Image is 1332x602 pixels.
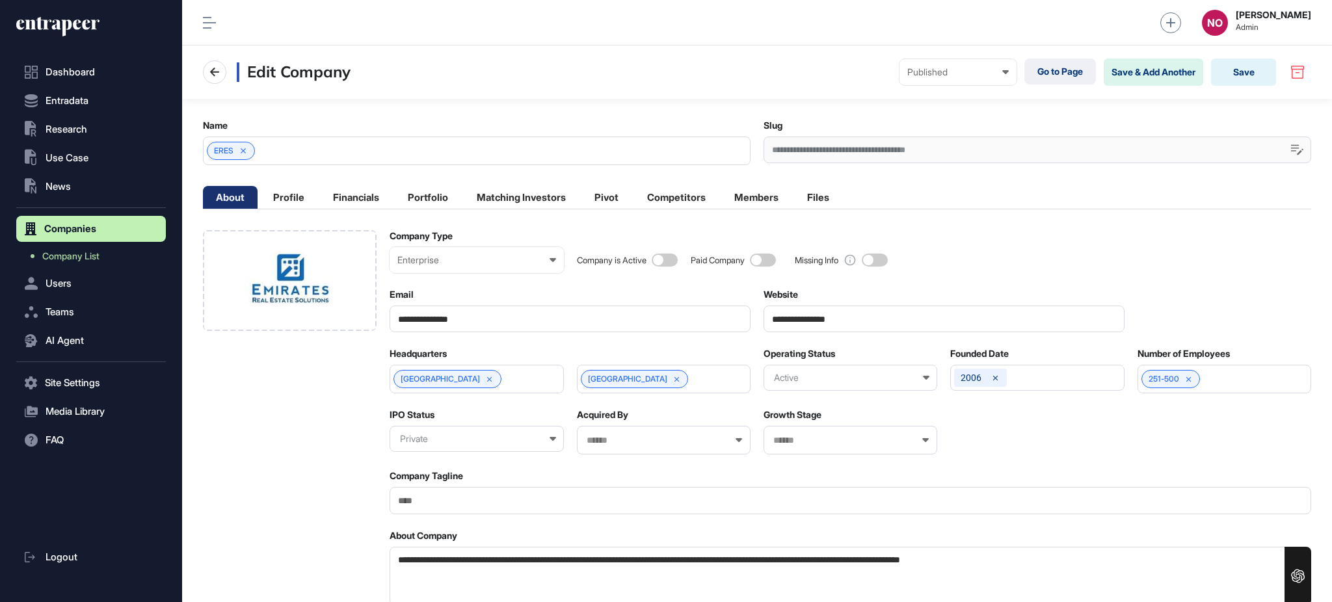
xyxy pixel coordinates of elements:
label: Acquired By [577,410,628,420]
span: Dashboard [46,67,95,77]
span: Research [46,124,87,135]
button: Entradata [16,88,166,114]
label: Name [203,120,228,131]
span: Admin [1236,23,1311,32]
li: Profile [260,186,317,209]
button: Media Library [16,399,166,425]
button: Save & Add Another [1104,59,1203,86]
span: [GEOGRAPHIC_DATA] [588,374,667,384]
button: News [16,174,166,200]
li: Files [794,186,842,209]
span: Use Case [46,153,88,163]
li: Pivot [581,186,632,209]
span: 2006 [961,373,981,383]
label: Slug [764,120,782,131]
div: Paid Company [691,255,745,265]
li: Members [721,186,792,209]
button: Companies [16,216,166,242]
a: Go to Page [1024,59,1096,85]
button: Site Settings [16,370,166,396]
label: Headquarters [390,348,447,359]
button: Use Case [16,145,166,171]
span: [GEOGRAPHIC_DATA] [401,374,480,384]
a: Logout [16,544,166,570]
button: Teams [16,299,166,325]
span: Companies [44,224,96,234]
li: Financials [320,186,392,209]
span: 251-500 [1149,374,1179,384]
label: IPO Status [390,410,434,420]
label: Company Tagline [390,471,463,481]
div: Company is Active [577,255,646,265]
label: About Company [390,530,457,541]
a: Dashboard [16,59,166,85]
label: Operating Status [764,348,835,359]
button: Save [1211,59,1276,86]
div: Enterprise [397,255,555,265]
span: AI Agent [46,335,84,346]
li: Competitors [634,186,719,209]
span: Media Library [46,406,105,417]
span: ERES [214,146,233,155]
span: Users [46,278,72,289]
strong: [PERSON_NAME] [1236,10,1311,20]
div: Company Logo [203,230,377,331]
span: Site Settings [45,378,100,388]
span: News [46,181,71,192]
a: Company List [23,244,166,268]
span: FAQ [46,435,64,445]
h3: Edit Company [237,62,351,82]
div: Published [907,67,1009,77]
div: Missing Info [795,255,838,265]
span: Company List [42,251,100,261]
label: Growth Stage [764,410,821,420]
span: Teams [46,307,74,317]
span: Logout [46,552,77,562]
label: Company Type [390,231,453,241]
label: Email [390,289,414,300]
button: Research [16,116,166,142]
li: About [203,186,258,209]
button: FAQ [16,427,166,453]
button: Users [16,270,166,296]
button: AI Agent [16,328,166,354]
label: Website [764,289,798,300]
label: Founded Date [950,348,1009,359]
button: NO [1202,10,1228,36]
span: Entradata [46,96,88,106]
li: Matching Investors [464,186,579,209]
li: Portfolio [395,186,461,209]
label: Number of Employees [1138,348,1230,359]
